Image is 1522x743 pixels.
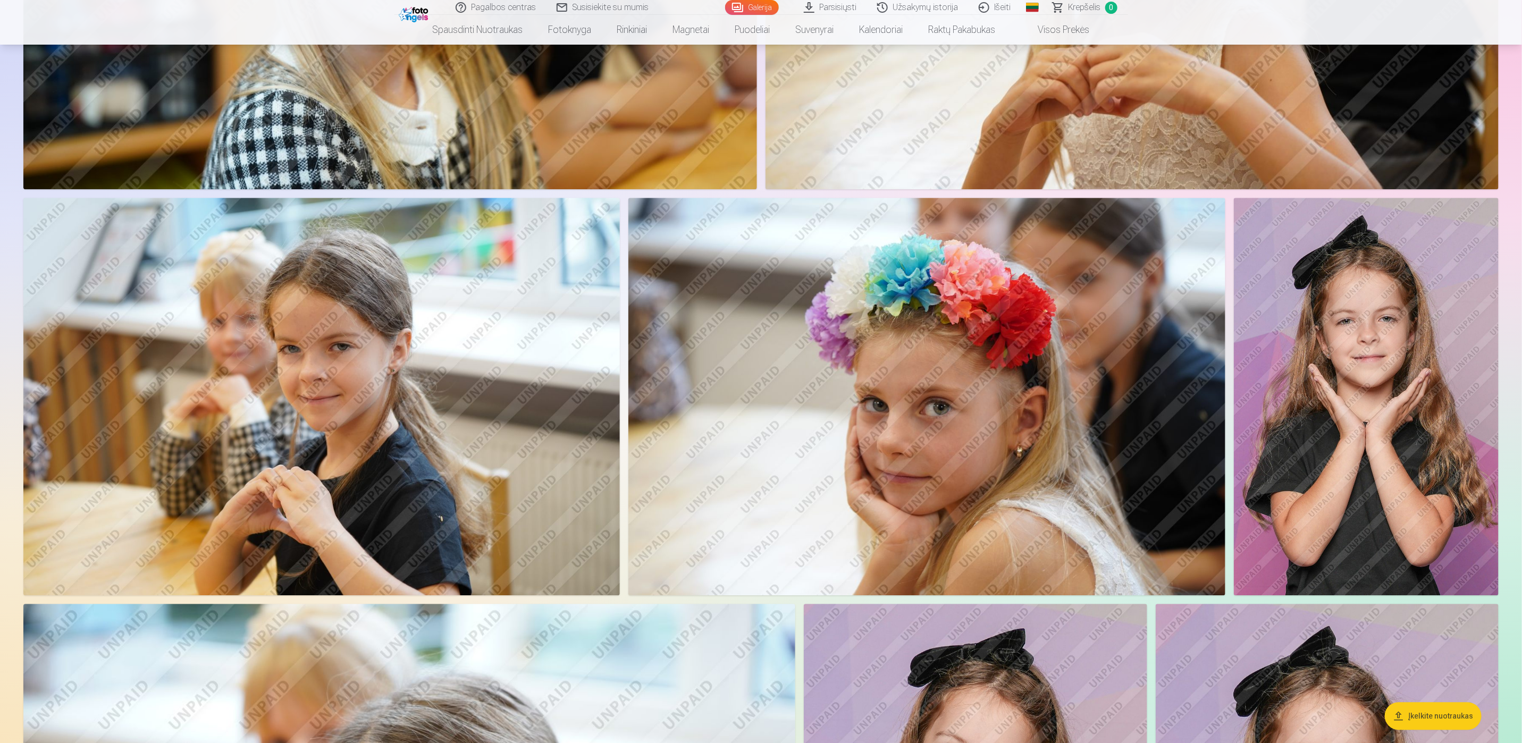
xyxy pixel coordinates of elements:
a: Kalendoriai [847,15,916,45]
a: Magnetai [660,15,722,45]
button: Įkelkite nuotraukas [1385,703,1482,730]
span: Krepšelis [1069,1,1101,14]
span: 0 [1105,2,1117,14]
a: Rinkiniai [604,15,660,45]
a: Fotoknyga [536,15,604,45]
a: Suvenyrai [783,15,847,45]
a: Puodeliai [722,15,783,45]
a: Raktų pakabukas [916,15,1008,45]
a: Visos prekės [1008,15,1103,45]
a: Spausdinti nuotraukas [420,15,536,45]
img: /fa2 [399,4,431,22]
